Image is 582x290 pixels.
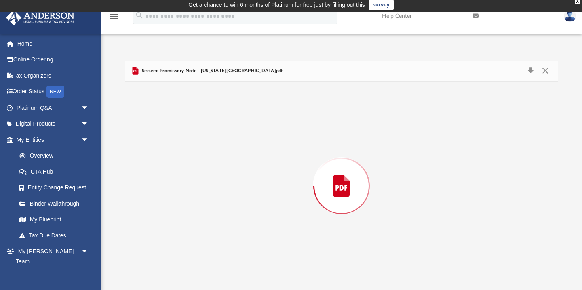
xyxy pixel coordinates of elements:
button: Download [524,65,538,77]
a: CTA Hub [11,164,101,180]
a: My Blueprint [11,212,97,228]
a: Tax Organizers [6,67,101,84]
a: Digital Productsarrow_drop_down [6,116,101,132]
a: Order StatusNEW [6,84,101,100]
a: menu [109,15,119,21]
a: Tax Due Dates [11,227,101,244]
span: Secured Promissory Note - [US_STATE][GEOGRAPHIC_DATA]pdf [140,67,283,75]
button: Close [538,65,552,77]
span: arrow_drop_down [81,132,97,148]
span: arrow_drop_down [81,100,97,116]
img: User Pic [564,10,576,22]
div: NEW [46,86,64,98]
i: menu [109,11,119,21]
span: arrow_drop_down [81,244,97,260]
a: My [PERSON_NAME] Teamarrow_drop_down [6,244,97,269]
a: My Entitiesarrow_drop_down [6,132,101,148]
a: Platinum Q&Aarrow_drop_down [6,100,101,116]
a: Entity Change Request [11,180,101,196]
span: arrow_drop_down [81,116,97,132]
img: Anderson Advisors Platinum Portal [4,10,77,25]
a: Online Ordering [6,52,101,68]
a: Binder Walkthrough [11,195,101,212]
i: search [135,11,144,20]
a: Home [6,36,101,52]
a: Overview [11,148,101,164]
